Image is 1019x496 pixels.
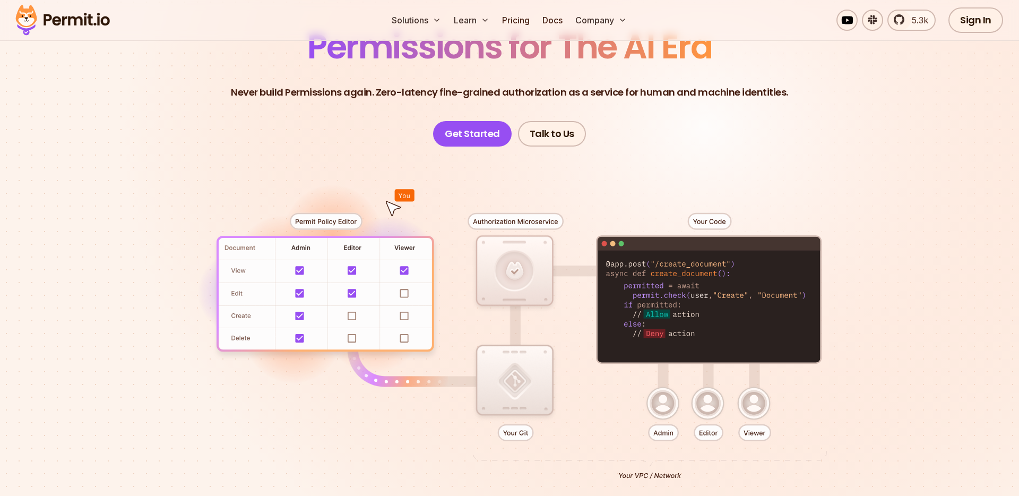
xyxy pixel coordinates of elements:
[450,10,494,31] button: Learn
[948,7,1003,33] a: Sign In
[887,10,936,31] a: 5.3k
[518,121,586,147] a: Talk to Us
[231,85,788,100] p: Never build Permissions again. Zero-latency fine-grained authorization as a service for human and...
[387,10,445,31] button: Solutions
[498,10,534,31] a: Pricing
[433,121,512,147] a: Get Started
[11,2,115,38] img: Permit logo
[538,10,567,31] a: Docs
[571,10,631,31] button: Company
[307,23,712,70] span: Permissions for The AI Era
[905,14,928,27] span: 5.3k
